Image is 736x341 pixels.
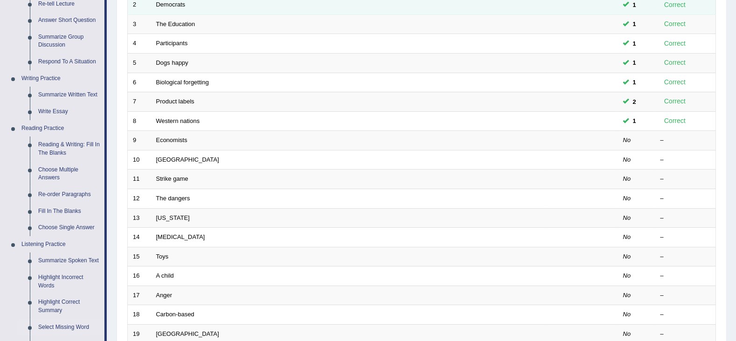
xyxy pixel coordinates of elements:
em: No [623,195,631,202]
a: [GEOGRAPHIC_DATA] [156,330,219,337]
div: – [660,330,711,339]
td: 15 [128,247,151,266]
em: No [623,214,631,221]
span: You can still take this question [629,58,640,68]
div: – [660,310,711,319]
td: 14 [128,228,151,247]
em: No [623,233,631,240]
a: Participants [156,40,188,47]
em: No [623,311,631,318]
a: Strike game [156,175,188,182]
td: 8 [128,111,151,131]
td: 16 [128,266,151,286]
em: No [623,136,631,143]
td: 13 [128,208,151,228]
a: Write Essay [34,103,104,120]
a: Writing Practice [17,70,104,87]
a: Summarize Spoken Text [34,252,104,269]
a: Biological forgetting [156,79,209,86]
td: 3 [128,14,151,34]
div: – [660,233,711,242]
span: You can still take this question [629,39,640,48]
td: 17 [128,286,151,305]
a: [MEDICAL_DATA] [156,233,205,240]
a: Western nations [156,117,200,124]
a: Summarize Group Discussion [34,29,104,54]
div: – [660,194,711,203]
div: Correct [660,116,690,126]
div: – [660,214,711,223]
a: Highlight Correct Summary [34,294,104,319]
div: Correct [660,19,690,29]
a: Answer Short Question [34,12,104,29]
a: Fill In The Blanks [34,203,104,220]
div: Correct [660,96,690,107]
a: Reading & Writing: Fill In The Blanks [34,136,104,161]
td: 9 [128,131,151,150]
a: The Education [156,20,195,27]
a: Respond To A Situation [34,54,104,70]
a: Democrats [156,1,186,8]
div: – [660,291,711,300]
div: – [660,272,711,280]
em: No [623,272,631,279]
em: No [623,330,631,337]
a: Economists [156,136,187,143]
a: Dogs happy [156,59,188,66]
div: – [660,156,711,164]
td: 4 [128,34,151,54]
td: 7 [128,92,151,112]
em: No [623,292,631,299]
a: Product labels [156,98,194,105]
td: 6 [128,73,151,92]
div: – [660,136,711,145]
span: You can still take this question [629,77,640,87]
em: No [623,156,631,163]
a: Re-order Paragraphs [34,186,104,203]
a: Listening Practice [17,236,104,253]
span: You can still take this question [629,19,640,29]
a: Reading Practice [17,120,104,137]
a: [GEOGRAPHIC_DATA] [156,156,219,163]
td: 11 [128,170,151,189]
div: – [660,175,711,184]
td: 10 [128,150,151,170]
em: No [623,175,631,182]
a: Summarize Written Text [34,87,104,103]
a: A child [156,272,174,279]
a: Anger [156,292,172,299]
a: Toys [156,253,169,260]
a: [US_STATE] [156,214,190,221]
span: You can still take this question [629,97,640,107]
a: Highlight Incorrect Words [34,269,104,294]
div: Correct [660,38,690,49]
a: The dangers [156,195,190,202]
em: No [623,253,631,260]
span: You can still take this question [629,116,640,126]
td: 18 [128,305,151,325]
div: Correct [660,77,690,88]
a: Carbon-based [156,311,194,318]
a: Choose Single Answer [34,219,104,236]
a: Select Missing Word [34,319,104,336]
td: 12 [128,189,151,208]
a: Choose Multiple Answers [34,162,104,186]
td: 5 [128,54,151,73]
div: Correct [660,57,690,68]
div: – [660,252,711,261]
